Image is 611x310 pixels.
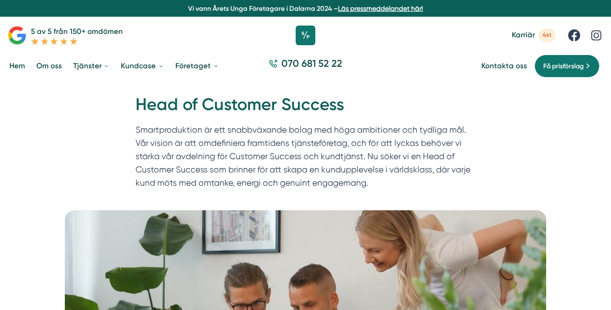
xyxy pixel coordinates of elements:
a: Kontakta oss [481,61,527,71]
p: Vi vann Årets Unga Företagare i Dalarna 2024 – [4,4,608,13]
span: 070 681 52 22 [281,57,342,71]
a: Hem [7,54,27,79]
a: Karriär 4st [512,28,555,42]
a: Få prisförslag [534,55,600,78]
span: Få prisförslag [543,61,583,71]
a: Företaget [173,54,221,79]
p: 5 av 5 från 150+ omdömen [31,26,123,37]
a: Läs pressmeddelandet här! [338,4,423,12]
a: Tjänster [71,54,111,79]
a: Om oss [34,54,64,79]
a: 070 681 52 22 [265,57,346,76]
h1: Head of Customer Success [136,93,475,123]
span: Karriär [512,30,535,40]
span: 4st [539,28,555,42]
p: Smartproduktion är ett snabbväxande bolag med höga ambitioner och tydliga mål. Vår vision är att ... [136,123,475,195]
a: Kundcase [119,54,166,79]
